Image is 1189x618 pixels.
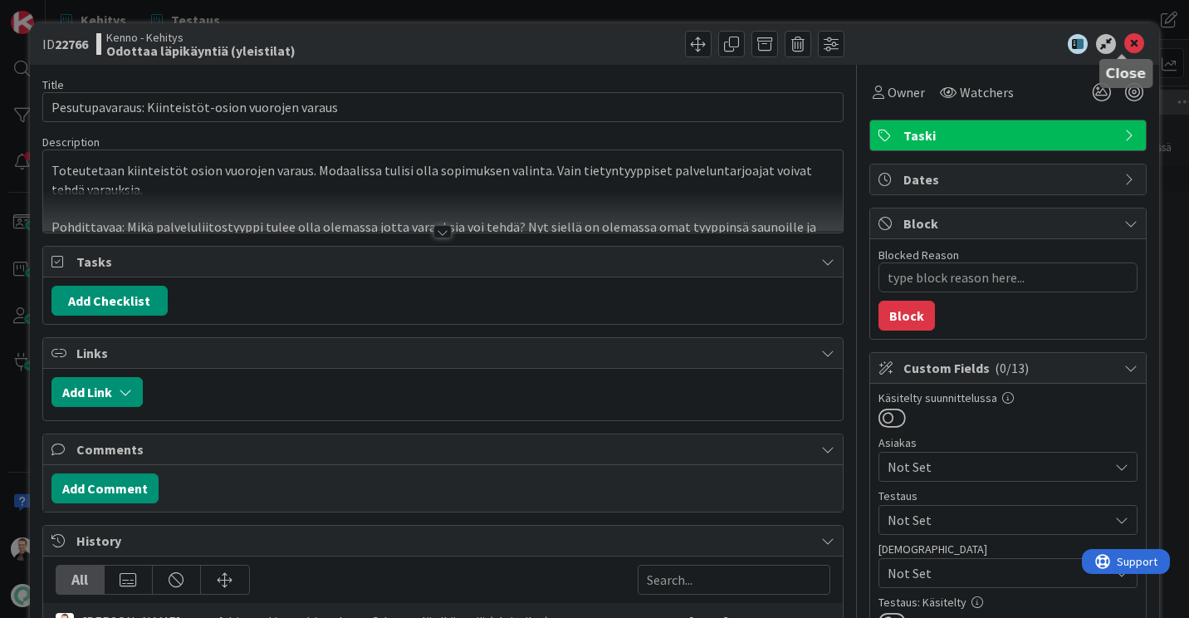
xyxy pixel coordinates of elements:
div: Käsitelty suunnittelussa [878,392,1138,404]
button: Add Checklist [51,286,168,316]
span: Watchers [960,82,1014,102]
p: Toteutetaan kiinteistöt osion vuorojen varaus. Modaalissa tulisi olla sopimuksen valinta. Vain ti... [51,161,834,199]
div: All [56,566,105,594]
label: Blocked Reason [878,248,959,262]
span: Block [903,213,1116,233]
span: Kenno - Kehitys [106,31,296,44]
h5: Close [1106,66,1147,81]
div: Asiakas [878,437,1138,449]
span: Custom Fields [903,358,1116,378]
span: Links [76,343,813,363]
button: Add Link [51,377,143,407]
span: Taski [903,125,1116,145]
span: Comments [76,439,813,459]
span: Dates [903,169,1116,189]
span: Not Set [888,510,1108,530]
div: [DEMOGRAPHIC_DATA] [878,543,1138,555]
span: Tasks [76,252,813,272]
span: ( 0/13 ) [995,360,1029,376]
span: Not Set [888,563,1108,583]
input: type card name here... [42,92,844,122]
button: Block [878,301,935,331]
b: 22766 [55,36,88,52]
span: History [76,531,813,551]
span: ID [42,34,88,54]
label: Title [42,77,64,92]
div: Testaus: Käsitelty [878,596,1138,608]
span: Description [42,135,100,150]
b: Odottaa läpikäyntiä (yleistilat) [106,44,296,57]
input: Search... [638,565,830,595]
div: Testaus [878,490,1138,502]
span: Not Set [888,457,1108,477]
span: Owner [888,82,925,102]
span: Support [35,2,76,22]
button: Add Comment [51,473,159,503]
